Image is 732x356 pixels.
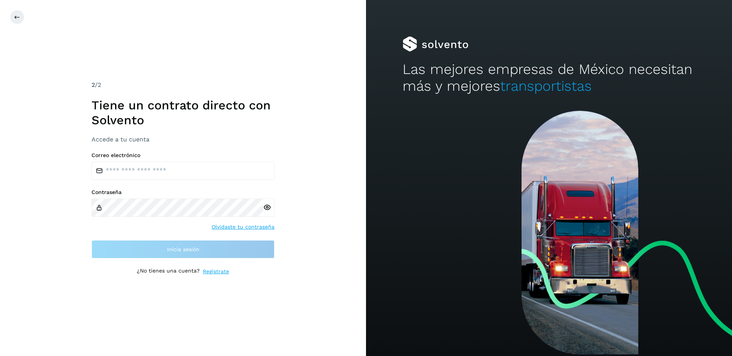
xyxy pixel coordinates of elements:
a: Regístrate [203,268,229,276]
div: /2 [91,80,274,90]
h2: Las mejores empresas de México necesitan más y mejores [403,61,695,95]
a: Olvidaste tu contraseña [212,223,274,231]
h1: Tiene un contrato directo con Solvento [91,98,274,127]
span: Inicia sesión [167,247,199,252]
label: Correo electrónico [91,152,274,159]
p: ¿No tienes una cuenta? [137,268,200,276]
h3: Accede a tu cuenta [91,136,274,143]
span: transportistas [500,78,592,94]
span: 2 [91,81,95,88]
label: Contraseña [91,189,274,196]
button: Inicia sesión [91,240,274,258]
